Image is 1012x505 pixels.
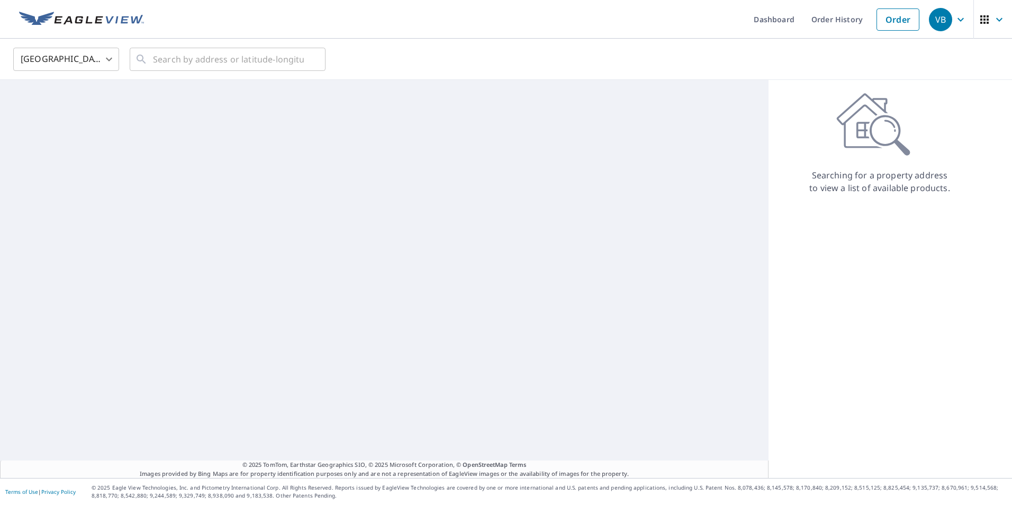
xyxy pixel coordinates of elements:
[509,461,527,468] a: Terms
[5,489,76,495] p: |
[5,488,38,495] a: Terms of Use
[877,8,919,31] a: Order
[929,8,952,31] div: VB
[153,44,304,74] input: Search by address or latitude-longitude
[19,12,144,28] img: EV Logo
[242,461,527,470] span: © 2025 TomTom, Earthstar Geographics SIO, © 2025 Microsoft Corporation, ©
[13,44,119,74] div: [GEOGRAPHIC_DATA]
[92,484,1007,500] p: © 2025 Eagle View Technologies, Inc. and Pictometry International Corp. All Rights Reserved. Repo...
[41,488,76,495] a: Privacy Policy
[463,461,507,468] a: OpenStreetMap
[809,169,951,194] p: Searching for a property address to view a list of available products.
